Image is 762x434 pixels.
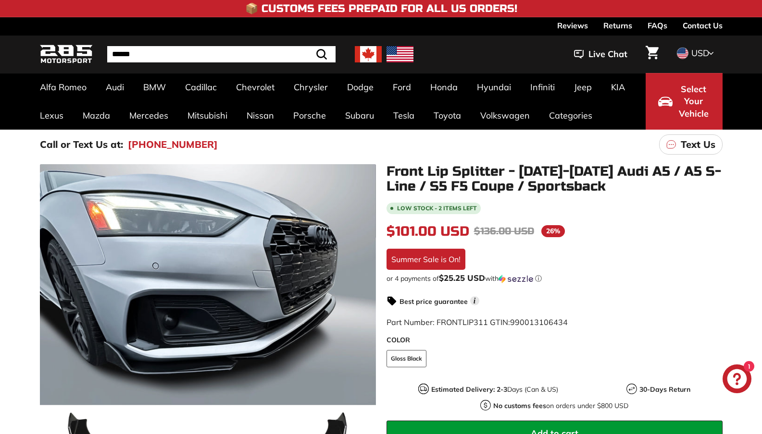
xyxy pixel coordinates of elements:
[40,43,93,66] img: Logo_285_Motorsport_areodynamics_components
[539,101,602,130] a: Categories
[96,73,134,101] a: Audi
[691,48,709,59] span: USD
[424,101,471,130] a: Toyota
[383,73,421,101] a: Ford
[499,275,533,283] img: Sezzle
[439,273,485,283] span: $25.25 USD
[128,137,218,152] a: [PHONE_NUMBER]
[681,137,715,152] p: Text Us
[30,101,73,130] a: Lexus
[683,17,723,34] a: Contact Us
[467,73,521,101] a: Hyundai
[387,164,723,194] h1: Front Lip Splitter - [DATE]-[DATE] Audi A5 / A5 S-Line / S5 F5 Coupe / Sportsback
[387,317,568,327] span: Part Number: FRONTLIP311 GTIN:
[336,101,384,130] a: Subaru
[474,225,534,237] span: $136.00 USD
[387,274,723,283] div: or 4 payments of$25.25 USDwithSezzle Click to learn more about Sezzle
[134,73,175,101] a: BMW
[384,101,424,130] a: Tesla
[601,73,635,101] a: KIA
[648,17,667,34] a: FAQs
[639,385,690,394] strong: 30-Days Return
[73,101,120,130] a: Mazda
[431,385,507,394] strong: Estimated Delivery: 2-3
[387,249,465,270] div: Summer Sale is On!
[564,73,601,101] a: Jeep
[603,17,632,34] a: Returns
[237,101,284,130] a: Nissan
[541,225,565,237] span: 26%
[562,42,640,66] button: Live Chat
[470,296,479,305] span: i
[120,101,178,130] a: Mercedes
[107,46,336,62] input: Search
[646,73,723,130] button: Select Your Vehicle
[284,101,336,130] a: Porsche
[178,101,237,130] a: Mitsubishi
[245,3,517,14] h4: 📦 Customs Fees Prepaid for All US Orders!
[421,73,467,101] a: Honda
[400,297,468,306] strong: Best price guarantee
[640,38,664,71] a: Cart
[397,205,477,211] span: Low stock - 2 items left
[677,83,710,120] span: Select Your Vehicle
[387,223,469,240] span: $101.00 USD
[659,134,723,155] a: Text Us
[510,317,568,327] span: 990013106434
[387,335,723,345] label: COLOR
[521,73,564,101] a: Infiniti
[557,17,588,34] a: Reviews
[40,137,123,152] p: Call or Text Us at:
[175,73,226,101] a: Cadillac
[493,401,628,411] p: on orders under $800 USD
[720,364,754,396] inbox-online-store-chat: Shopify online store chat
[30,73,96,101] a: Alfa Romeo
[471,101,539,130] a: Volkswagen
[493,401,546,410] strong: No customs fees
[431,385,558,395] p: Days (Can & US)
[337,73,383,101] a: Dodge
[588,48,627,60] span: Live Chat
[284,73,337,101] a: Chrysler
[226,73,284,101] a: Chevrolet
[387,274,723,283] div: or 4 payments of with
